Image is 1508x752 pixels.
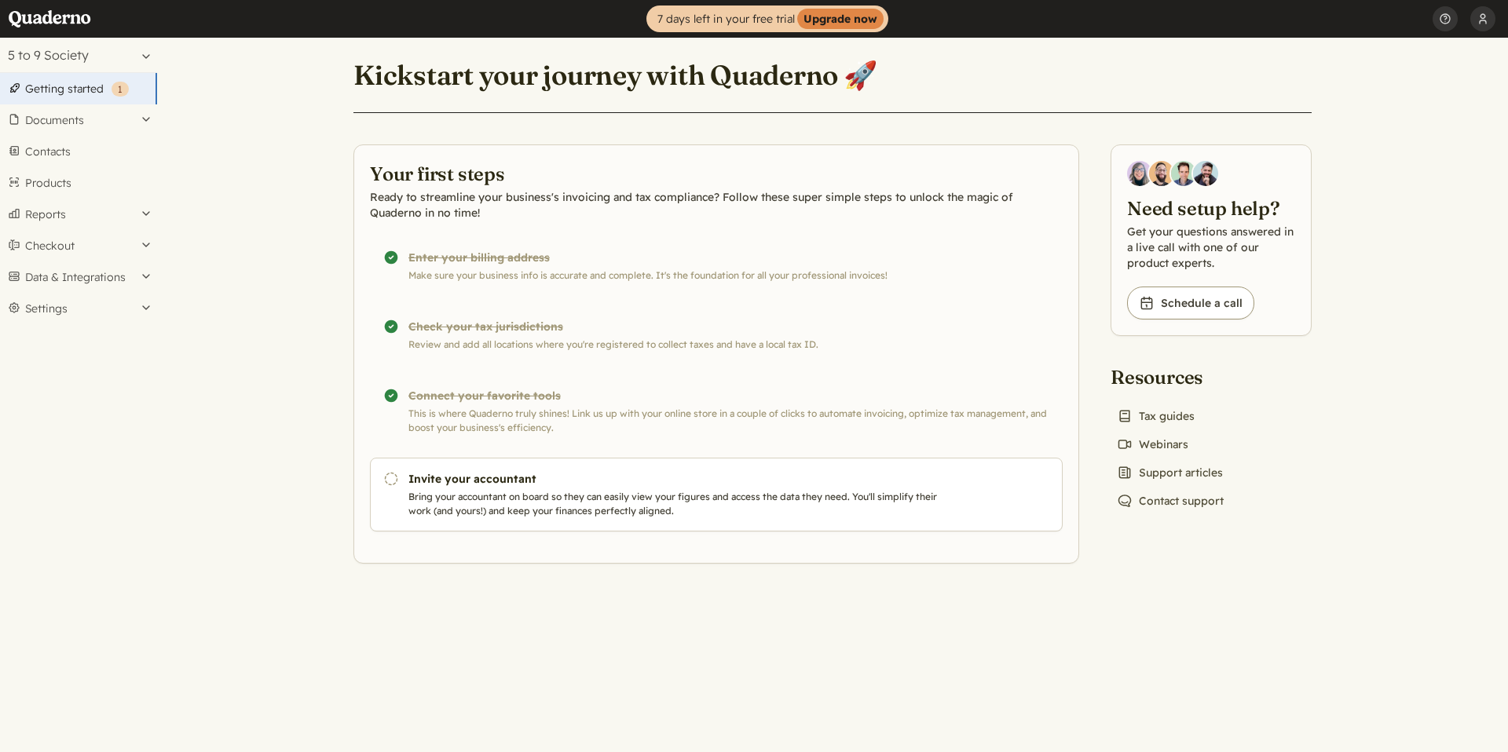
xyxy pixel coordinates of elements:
[646,5,888,32] a: 7 days left in your free trialUpgrade now
[370,161,1063,186] h2: Your first steps
[1149,161,1174,186] img: Jairo Fumero, Account Executive at Quaderno
[1171,161,1196,186] img: Ivo Oltmans, Business Developer at Quaderno
[1111,364,1230,389] h2: Resources
[1127,195,1295,221] h2: Need setup help?
[1193,161,1218,186] img: Javier Rubio, DevRel at Quaderno
[1127,161,1152,186] img: Diana Carrasco, Account Executive at Quaderno
[370,458,1063,531] a: Invite your accountant Bring your accountant on board so they can easily view your figures and ac...
[1111,490,1230,512] a: Contact support
[370,189,1063,221] p: Ready to streamline your business's invoicing and tax compliance? Follow these super simple steps...
[408,490,944,518] p: Bring your accountant on board so they can easily view your figures and access the data they need...
[1111,433,1195,455] a: Webinars
[1127,287,1254,319] a: Schedule a call
[1111,462,1229,484] a: Support articles
[797,9,884,29] strong: Upgrade now
[1111,405,1201,427] a: Tax guides
[118,83,123,95] span: 1
[1127,224,1295,271] p: Get your questions answered in a live call with one of our product experts.
[408,471,944,487] h3: Invite your accountant
[353,58,877,93] h1: Kickstart your journey with Quaderno 🚀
